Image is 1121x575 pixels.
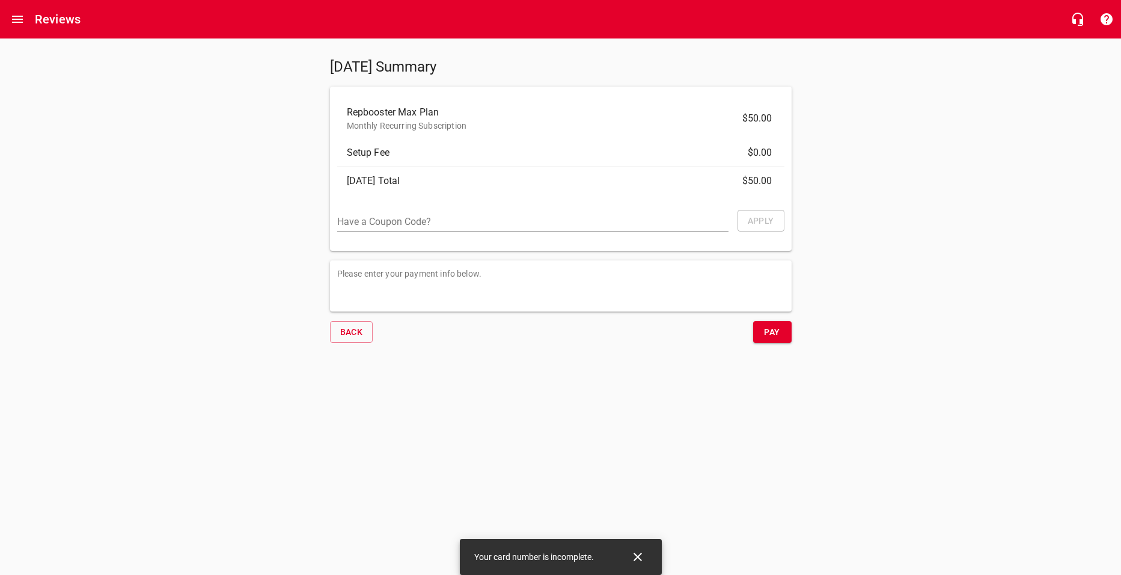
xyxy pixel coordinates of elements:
[1063,5,1092,34] button: Live Chat
[330,321,373,343] button: Back
[623,543,652,571] button: Close
[337,268,784,280] p: Please enter your payment info below.
[742,111,772,126] span: $50.00
[748,146,772,160] span: $0.00
[347,105,756,120] span: Repbooster Max Plan
[753,321,792,343] button: Pay
[347,120,756,132] p: Monthly Recurring Subscription
[330,58,556,77] h5: [DATE] Summary
[1092,5,1121,34] button: Support Portal
[763,325,782,340] span: Pay
[340,325,363,340] span: Back
[347,146,756,160] span: Setup Fee
[347,174,756,188] span: [DATE] Total
[35,10,81,29] h6: Reviews
[474,552,594,562] span: Your card number is incomplete.
[3,5,32,34] button: Open drawer
[337,290,784,304] iframe: Secure card payment input frame
[742,174,772,188] span: $50.00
